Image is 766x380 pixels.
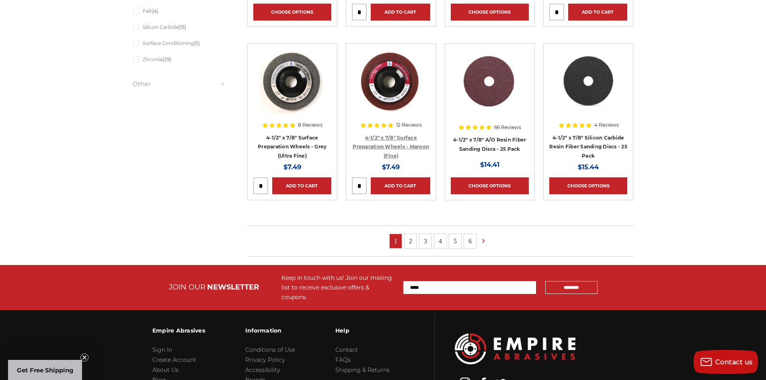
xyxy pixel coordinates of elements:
[578,163,599,171] span: $15.44
[352,49,430,127] a: Maroon Surface Prep Disc
[568,4,627,21] a: Add to Cart
[455,333,575,364] img: Empire Abrasives Logo Image
[245,366,280,374] a: Accessibility
[390,234,402,248] a: 1
[335,322,390,339] h3: Help
[556,49,621,114] img: 4.5 Inch Silicon Carbide Resin Fiber Discs
[494,125,521,130] span: 66 Reviews
[371,177,430,194] a: Add to Cart
[283,163,301,171] span: $7.49
[480,161,499,168] span: $14.41
[464,234,476,248] a: 6
[260,49,324,114] img: Gray Surface Prep Disc
[694,350,758,374] button: Contact us
[549,49,627,127] a: 4.5 Inch Silicon Carbide Resin Fiber Discs
[353,135,429,159] a: 4-1/2" x 7/8" Surface Preparation Wheels - Maroon (Fine)
[549,177,627,194] a: Choose Options
[245,356,285,364] a: Privacy Policy
[272,177,331,194] a: Add to Cart
[152,356,196,364] a: Create Account
[253,4,331,21] a: Choose Options
[80,353,88,362] button: Close teaser
[253,49,331,127] a: Gray Surface Prep Disc
[335,356,351,364] a: FAQs
[457,49,522,114] img: 4.5 inch resin fiber disc
[335,346,358,353] a: Contact
[17,366,74,374] span: Get Free Shipping
[371,4,430,21] a: Add to Cart
[359,49,423,114] img: Maroon Surface Prep Disc
[207,283,259,292] span: NEWSLETTER
[281,273,395,302] div: Keep in touch with us! Join our mailing list to receive exclusive offers & coupons.
[335,366,390,374] a: Shipping & Returns
[169,283,205,292] span: JOIN OUR
[451,49,529,127] a: 4.5 inch resin fiber disc
[451,4,529,21] a: Choose Options
[549,135,627,159] a: 4-1/2" x 7/8" Silicon Carbide Resin Fiber Sanding Discs - 25 Pack
[434,234,446,248] a: 4
[449,234,461,248] a: 5
[405,234,417,248] a: 2
[382,163,400,171] span: $7.49
[245,322,295,339] h3: Information
[715,358,753,366] span: Contact us
[152,366,179,374] a: About Us
[419,234,431,248] a: 3
[152,322,205,339] h3: Empire Abrasives
[152,346,172,353] a: Sign In
[258,135,327,159] a: 4-1/2" x 7/8" Surface Preparation Wheels - Grey (Ultra Fine)
[453,137,526,152] a: 4-1/2" x 7/8" A/O Resin Fiber Sanding Discs - 25 Pack
[8,360,82,380] div: Get Free ShippingClose teaser
[245,346,295,353] a: Conditions of Use
[451,177,529,194] a: Choose Options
